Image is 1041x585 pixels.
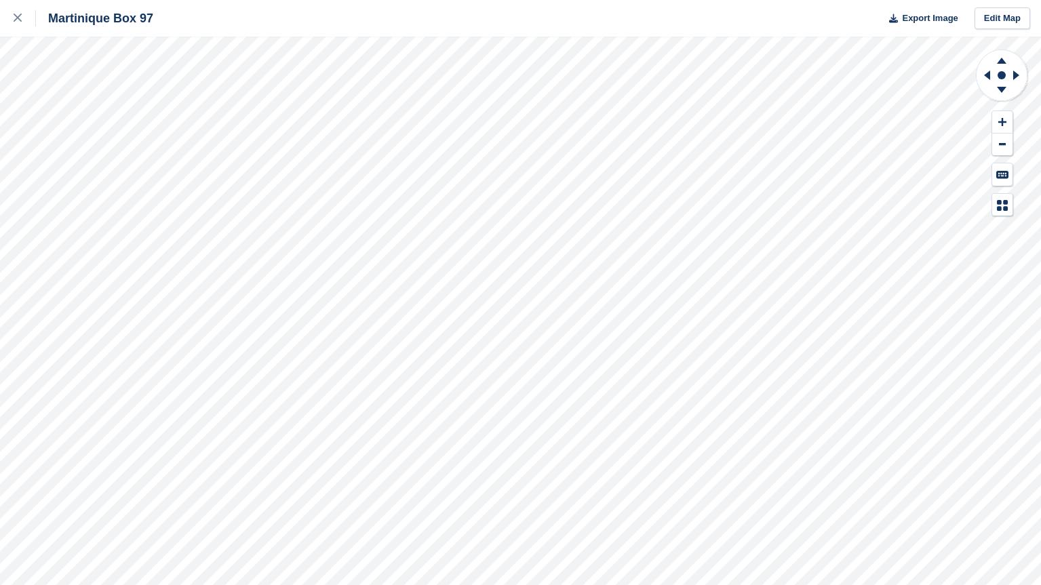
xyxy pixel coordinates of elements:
button: Keyboard Shortcuts [992,163,1013,186]
button: Map Legend [992,194,1013,216]
a: Edit Map [975,7,1030,30]
button: Zoom In [992,111,1013,134]
span: Export Image [902,12,958,25]
button: Export Image [881,7,958,30]
button: Zoom Out [992,134,1013,156]
div: Martinique Box 97 [36,10,153,26]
